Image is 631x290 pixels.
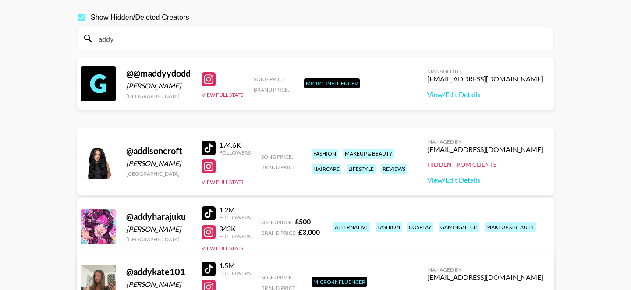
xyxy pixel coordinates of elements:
div: [EMAIL_ADDRESS][DOMAIN_NAME] [427,74,543,83]
span: Song Price: [254,76,286,82]
strong: £ 500 [295,217,311,226]
span: Brand Price: [254,86,289,93]
div: Followers [219,270,251,276]
div: alternative [333,222,370,232]
span: Show Hidden/Deleted Creators [91,12,189,23]
button: View Full Stats [202,179,243,185]
div: @ @maddyydodd [126,68,191,79]
div: 1.2M [219,205,251,214]
span: Brand Price: [261,230,297,236]
div: [GEOGRAPHIC_DATA] [126,236,191,243]
div: [GEOGRAPHIC_DATA] [126,170,191,177]
button: View Full Stats [202,92,243,98]
div: Managed By [427,266,543,273]
div: [PERSON_NAME] [126,159,191,168]
div: @ addisoncroft [126,145,191,156]
div: Managed By [427,138,543,145]
div: Hidden from Clients [427,161,543,169]
div: haircare [312,164,341,174]
div: @ addyharajuku [126,211,191,222]
span: Song Price: [261,219,293,226]
div: gaming/tech [439,222,479,232]
div: Followers [219,214,251,221]
span: Brand Price: [261,164,297,170]
div: Micro-Influencer [312,277,367,287]
div: makeup & beauty [343,149,394,159]
div: 343K [219,224,251,233]
input: Search by User Name [93,32,548,46]
a: View/Edit Details [427,90,543,99]
div: Followers [219,233,251,240]
div: [EMAIL_ADDRESS][DOMAIN_NAME] [427,273,543,282]
strong: £ 3,000 [298,228,320,236]
span: Song Price: [261,274,293,281]
div: Followers [219,149,251,156]
div: [PERSON_NAME] [126,81,191,90]
div: 174.6K [219,141,251,149]
span: Song Price: [261,153,293,160]
div: lifestyle [347,164,376,174]
div: Managed By [427,68,543,74]
div: [PERSON_NAME] [126,280,191,289]
div: reviews [381,164,407,174]
div: makeup & beauty [485,222,536,232]
div: fashion [312,149,338,159]
div: [GEOGRAPHIC_DATA] [126,93,191,99]
div: @ addykate101 [126,266,191,277]
div: [EMAIL_ADDRESS][DOMAIN_NAME] [427,145,543,154]
button: View Full Stats [202,245,243,251]
div: [PERSON_NAME] [126,225,191,233]
div: fashion [376,222,402,232]
a: View/Edit Details [427,176,543,184]
div: Micro-Influencer [304,78,360,88]
div: 1.5M [219,261,251,270]
div: cosplay [407,222,433,232]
